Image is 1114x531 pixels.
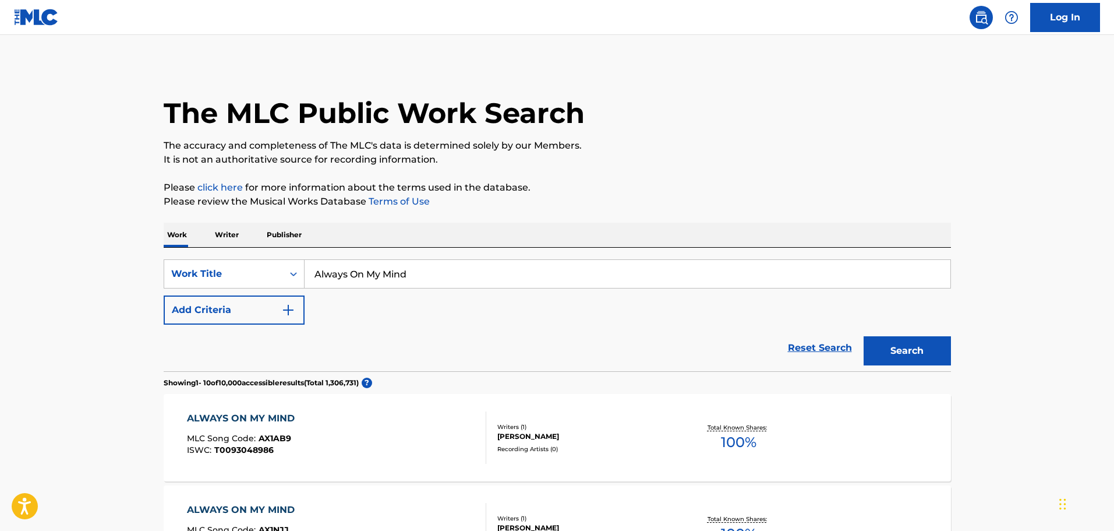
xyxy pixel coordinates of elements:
img: 9d2ae6d4665cec9f34b9.svg [281,303,295,317]
span: ISWC : [187,445,214,455]
p: It is not an authoritative source for recording information. [164,153,951,167]
div: Writers ( 1 ) [497,423,673,431]
span: AX1AB9 [259,433,291,444]
p: Total Known Shares: [708,423,770,432]
img: help [1005,10,1018,24]
span: 100 % [721,432,756,453]
span: T0093048986 [214,445,274,455]
button: Add Criteria [164,296,305,325]
div: Drag [1059,487,1066,522]
a: Public Search [970,6,993,29]
h1: The MLC Public Work Search [164,96,585,131]
p: Showing 1 - 10 of 10,000 accessible results (Total 1,306,731 ) [164,378,359,388]
a: Log In [1030,3,1100,32]
div: Recording Artists ( 0 ) [497,445,673,453]
button: Search [864,336,951,365]
div: ALWAYS ON MY MIND [187,412,300,425]
p: Please for more information about the terms used in the database. [164,181,951,195]
form: Search Form [164,259,951,371]
p: Work [164,223,190,247]
div: Writers ( 1 ) [497,514,673,523]
p: The accuracy and completeness of The MLC's data is determined solely by our Members. [164,139,951,153]
img: MLC Logo [14,9,59,26]
a: click here [197,182,243,193]
a: ALWAYS ON MY MINDMLC Song Code:AX1AB9ISWC:T0093048986Writers (1)[PERSON_NAME]Recording Artists (0... [164,394,951,481]
a: Reset Search [782,335,858,361]
p: Please review the Musical Works Database [164,195,951,209]
div: Help [1000,6,1023,29]
span: ? [362,378,372,388]
p: Writer [211,223,242,247]
img: search [974,10,988,24]
p: Total Known Shares: [708,515,770,523]
div: ALWAYS ON MY MIND [187,503,300,517]
iframe: Chat Widget [1056,475,1114,531]
div: Work Title [171,267,276,281]
span: MLC Song Code : [187,433,259,444]
div: [PERSON_NAME] [497,431,673,442]
a: Terms of Use [366,196,430,207]
p: Publisher [263,223,305,247]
